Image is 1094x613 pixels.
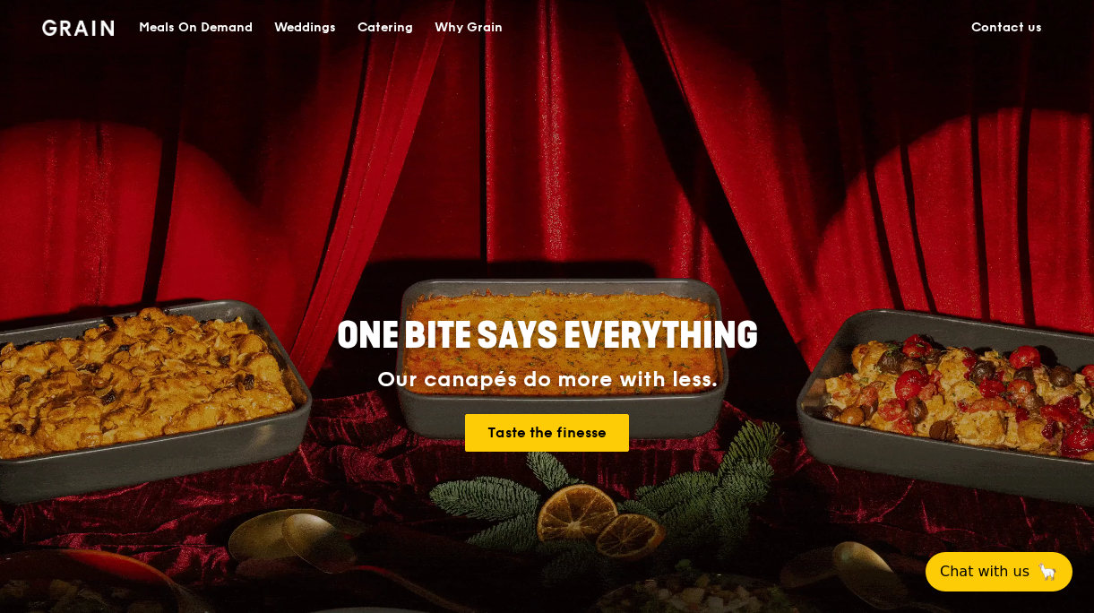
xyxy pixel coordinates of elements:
[337,315,758,358] span: ONE BITE SAYS EVERYTHING
[1037,561,1058,583] span: 🦙
[139,1,253,55] div: Meals On Demand
[465,414,629,452] a: Taste the finesse
[263,1,347,55] a: Weddings
[435,1,503,55] div: Why Grain
[347,1,424,55] a: Catering
[42,20,115,36] img: Grain
[926,552,1072,591] button: Chat with us🦙
[960,1,1053,55] a: Contact us
[225,367,870,393] div: Our canapés do more with less.
[274,1,336,55] div: Weddings
[424,1,513,55] a: Why Grain
[357,1,413,55] div: Catering
[940,561,1029,583] span: Chat with us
